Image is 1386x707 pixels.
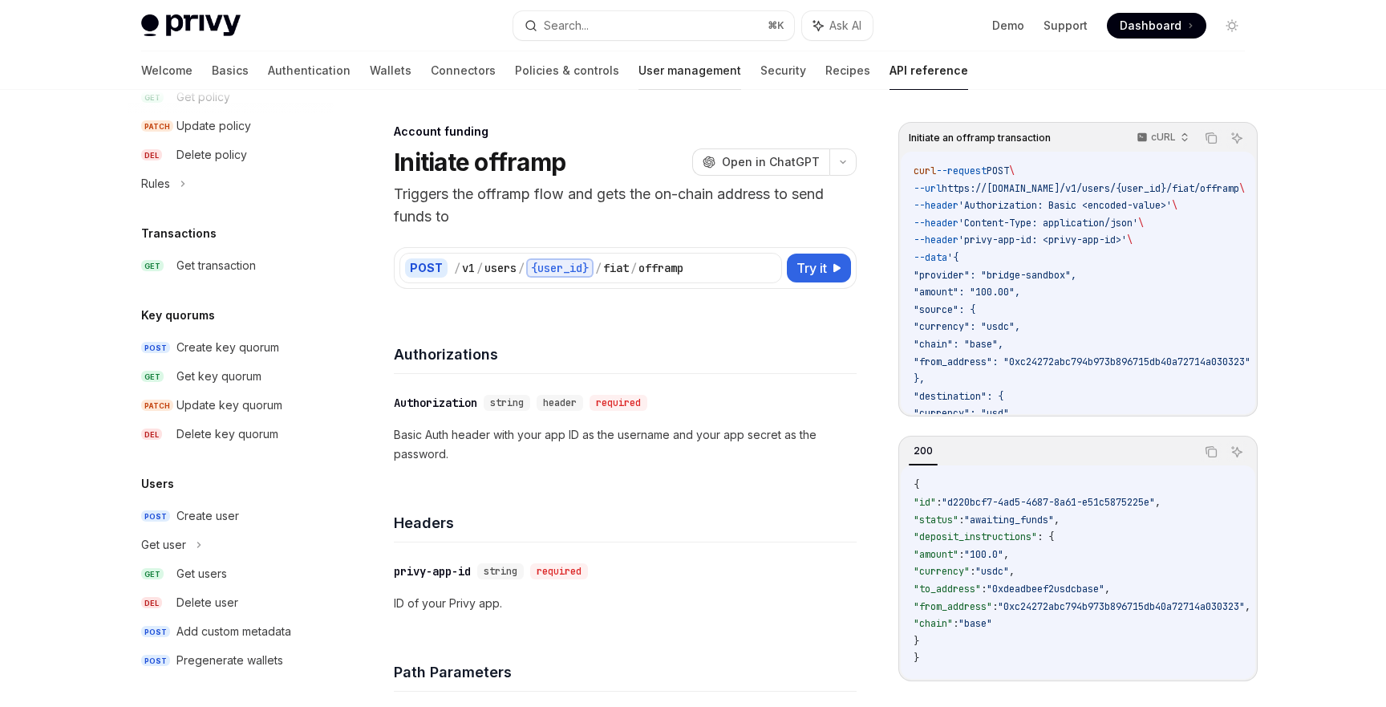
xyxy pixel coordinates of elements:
a: Policies & controls [515,51,619,90]
span: GET [141,568,164,580]
a: GETGet users [128,559,334,588]
h5: Users [141,474,174,494]
a: Wallets [370,51,411,90]
span: 'Authorization: Basic <encoded-value>' [958,199,1172,212]
div: 200 [909,441,938,461]
button: Open in ChatGPT [692,148,829,176]
span: "currency": "usd", [914,407,1015,420]
a: User management [638,51,741,90]
span: : [936,496,942,509]
span: POST [987,165,1009,177]
span: POST [141,626,170,638]
span: : { [1037,530,1054,543]
span: : [981,583,987,595]
span: "from_address" [914,600,992,613]
div: Create user [176,506,239,526]
span: : [970,565,975,578]
a: Security [760,51,806,90]
span: curl [914,165,936,177]
a: GETGet key quorum [128,362,334,391]
a: Demo [992,18,1024,34]
p: Triggers the offramp flow and gets the on-chain address to send funds to [394,183,857,228]
span: string [484,565,517,578]
span: 'Content-Type: application/json' [958,217,1138,230]
p: Basic Auth header with your app ID as the username and your app secret as the password. [394,425,857,464]
span: , [1104,583,1110,595]
div: Get key quorum [176,367,261,386]
span: '{ [947,251,958,264]
span: --request [936,165,987,177]
span: PATCH [141,400,173,412]
span: : [958,548,964,561]
span: "status" [914,514,958,526]
button: Try it [787,254,851,282]
h4: Authorizations [394,343,857,365]
div: offramp [638,260,683,276]
span: header [543,396,577,409]
div: required [530,563,588,579]
div: Get transaction [176,256,256,275]
span: --url [914,182,942,195]
span: "awaiting_funds" [964,514,1054,526]
span: \ [1127,234,1133,246]
h4: Headers [394,512,857,534]
div: Account funding [394,124,857,140]
span: 'privy-app-id: <privy-app-id>' [958,234,1127,246]
span: : [953,617,958,630]
span: --header [914,217,958,230]
span: \ [1239,182,1245,195]
div: Create key quorum [176,338,279,357]
div: fiat [603,260,629,276]
span: "deposit_instructions" [914,530,1037,543]
span: ⌘ K [768,19,784,32]
span: "amount": "100.00", [914,286,1020,299]
span: string [490,396,524,409]
span: "source": { [914,303,975,316]
span: "chain" [914,617,953,630]
span: POST [141,655,170,667]
span: POST [141,342,170,354]
button: Search...⌘K [513,11,794,40]
span: "0xdeadbeef2usdcbase" [987,583,1104,595]
span: Open in ChatGPT [722,154,820,170]
h5: Transactions [141,224,217,243]
span: , [1003,548,1009,561]
div: Add custom metadata [176,622,291,641]
div: / [630,260,637,276]
div: Delete key quorum [176,425,278,444]
span: } [914,652,919,664]
span: "currency" [914,565,970,578]
span: "chain": "base", [914,338,1003,351]
button: Ask AI [1226,441,1247,462]
div: / [518,260,525,276]
div: Delete policy [176,145,247,165]
span: PATCH [141,120,173,132]
a: PATCHUpdate policy [128,112,334,140]
div: / [595,260,602,276]
span: \ [1009,165,1015,177]
span: DEL [141,429,162,441]
a: Authentication [268,51,351,90]
span: "id" [914,496,936,509]
span: --header [914,199,958,212]
h1: Initiate offramp [394,148,565,177]
a: POSTAdd custom metadata [128,617,334,646]
a: POSTCreate key quorum [128,333,334,362]
div: Delete user [176,593,238,612]
a: DELDelete user [128,588,334,617]
a: Dashboard [1107,13,1206,39]
span: , [1009,565,1015,578]
button: cURL [1128,124,1196,152]
span: "currency": "usdc", [914,320,1020,333]
img: light logo [141,14,241,37]
button: Copy the contents from the code block [1201,441,1222,462]
p: ID of your Privy app. [394,594,857,613]
span: --header [914,234,958,246]
span: "d220bcf7-4ad5-4687-8a61-e51c5875225e" [942,496,1155,509]
span: https://[DOMAIN_NAME]/v1/users/{user_id}/fiat/offramp [942,182,1239,195]
div: Update key quorum [176,396,282,415]
span: Ask AI [829,18,861,34]
span: --data [914,251,947,264]
span: { [914,478,919,491]
p: cURL [1151,131,1176,144]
